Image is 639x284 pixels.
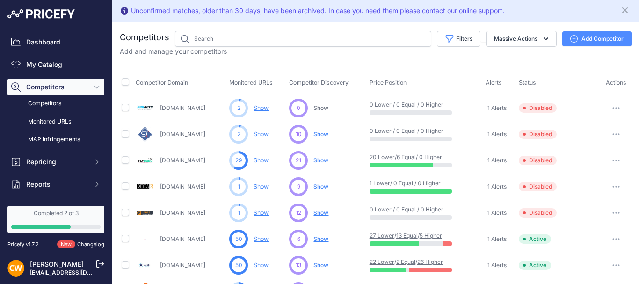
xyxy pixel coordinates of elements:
span: Disabled [519,208,557,218]
span: 50 [235,261,242,269]
span: Reports [26,180,87,189]
a: Completed 2 of 3 [7,206,104,233]
a: 13 Equal [396,232,418,239]
span: 12 [296,209,301,217]
a: Show [254,262,269,269]
span: 1 Alerts [487,104,507,112]
a: Show [254,104,269,111]
a: 1 Alerts [486,130,507,139]
p: 0 Lower / 0 Equal / 0 Higher [370,127,429,135]
div: Pricefy v1.7.2 [7,240,39,248]
p: / / 0 Higher [370,153,429,161]
span: 13 [296,261,301,269]
span: Show [313,157,328,164]
a: [DOMAIN_NAME] [160,183,205,190]
div: Unconfirmed matches, older than 30 days, have been archived. In case you need them please contact... [131,6,504,15]
h2: Competitors [120,31,169,44]
button: Add Competitor [562,31,632,46]
a: 1 Alerts [486,103,507,113]
a: 27 Lower [370,232,394,239]
span: 1 Alerts [487,157,507,164]
p: 0 Lower / 0 Equal / 0 Higher [370,101,429,109]
a: My Catalog [7,56,104,73]
a: 22 Lower [370,258,394,265]
a: [DOMAIN_NAME] [160,131,205,138]
p: 0 Lower / 0 Equal / 0 Higher [370,206,429,213]
a: Show [254,183,269,190]
span: 1 [238,209,240,217]
span: 2 [237,130,240,138]
a: [DOMAIN_NAME] [160,157,205,164]
a: [DOMAIN_NAME] [160,209,205,216]
a: Competitors [7,95,104,112]
span: 50 [235,235,242,243]
span: 10 [296,130,302,138]
a: [PERSON_NAME] [30,260,84,268]
span: Competitors [26,82,87,92]
span: Show [313,131,328,138]
span: Repricing [26,157,87,167]
span: 21 [296,156,301,165]
span: Show [313,183,328,190]
a: 6 Equal [397,153,416,160]
span: Status [519,79,536,86]
p: / 0 Equal / 0 Higher [370,180,429,187]
a: 1 Alerts [486,156,507,165]
a: 1 Alerts [486,208,507,218]
span: Alerts [486,79,502,86]
span: 1 Alerts [487,262,507,269]
span: Show [313,209,328,216]
span: Disabled [519,130,557,139]
a: [DOMAIN_NAME] [160,235,205,242]
span: 29 [235,156,242,165]
p: Add and manage your competitors [120,47,227,56]
div: Completed 2 of 3 [11,210,101,217]
a: Changelog [77,241,104,248]
span: Monitored URLs [229,79,273,86]
a: 1 Alerts [486,234,507,244]
a: 5 Higher [420,232,442,239]
a: 1 Alerts [486,261,507,270]
span: Disabled [519,182,557,191]
span: Competitor Domain [136,79,188,86]
a: [DOMAIN_NAME] [160,262,205,269]
button: Reports [7,176,104,193]
a: 1 Lower [370,180,390,187]
span: 1 Alerts [487,183,507,190]
span: Show [313,235,328,242]
span: Active [519,261,551,270]
button: Repricing [7,153,104,170]
span: Competitor Discovery [289,79,349,86]
a: Show [254,157,269,164]
a: [DOMAIN_NAME] [160,104,205,111]
a: 2 Equal [396,258,415,265]
a: Dashboard [7,34,104,51]
button: Settings [7,198,104,215]
p: / / [370,258,429,266]
span: 1 [238,182,240,191]
a: MAP infringements [7,131,104,148]
a: 1 Alerts [486,182,507,191]
span: Show [313,104,328,111]
span: Disabled [519,156,557,165]
span: Price Position [370,79,407,86]
button: Close [620,4,632,15]
img: Pricefy Logo [7,9,75,19]
span: 0 [297,104,300,112]
a: [EMAIL_ADDRESS][DOMAIN_NAME] [30,269,128,276]
span: New [57,240,75,248]
button: Massive Actions [486,31,557,47]
span: Active [519,234,551,244]
span: Actions [606,79,626,86]
p: / / [370,232,429,240]
a: 20 Lower [370,153,395,160]
a: Monitored URLs [7,114,104,130]
span: 6 [297,235,300,243]
span: Show [313,262,328,269]
span: 1 Alerts [487,131,507,138]
button: Filters [437,31,480,47]
button: Competitors [7,79,104,95]
span: Disabled [519,103,557,113]
span: 1 Alerts [487,235,507,243]
span: 9 [297,182,300,191]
